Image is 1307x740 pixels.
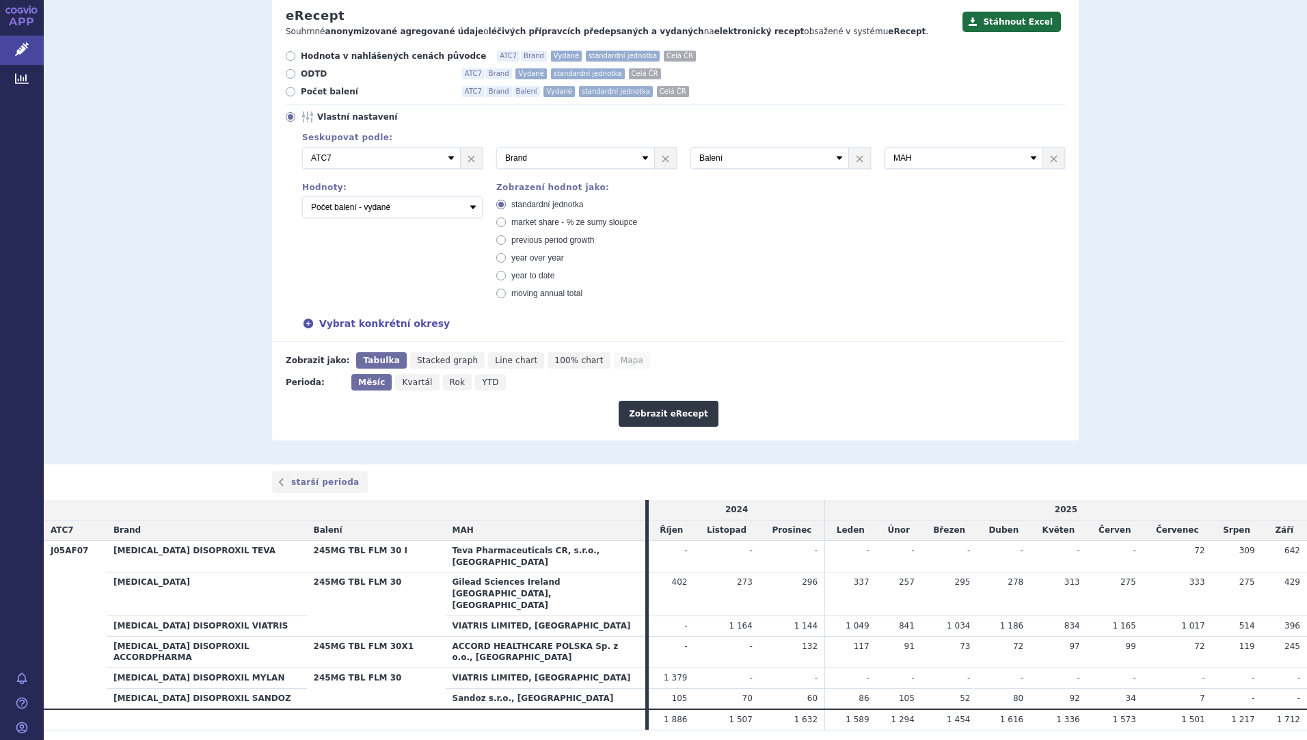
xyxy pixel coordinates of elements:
[51,525,74,535] span: ATC7
[794,715,818,724] span: 1 632
[286,8,345,23] h2: eRecept
[551,68,625,79] span: standardní jednotka
[1181,621,1204,631] span: 1 017
[849,148,870,168] a: ×
[307,540,446,572] th: 245MG TBL FLM 30 I
[825,520,876,541] td: Leden
[489,27,704,36] strong: léčivých přípravcích předepsaných a vydaných
[358,378,385,387] span: Měsíc
[301,51,486,62] span: Hodnota v nahlášených cenách původce
[1252,673,1254,683] span: -
[960,693,970,703] span: 52
[657,86,689,97] span: Celá ČR
[1239,642,1255,651] span: 119
[1120,577,1136,587] span: 275
[307,636,446,668] th: 245MG TBL FLM 30X1
[759,520,825,541] td: Prosinec
[846,715,869,724] span: 1 589
[1239,546,1255,555] span: 309
[749,673,752,683] span: -
[737,577,753,587] span: 273
[866,546,869,555] span: -
[1212,520,1262,541] td: Srpen
[107,688,307,709] th: [MEDICAL_DATA] DISOPROXIL SANDOZ
[655,148,676,168] a: ×
[891,715,915,724] span: 1 294
[621,356,643,365] span: Mapa
[899,577,915,587] span: 257
[854,577,870,587] span: 337
[107,540,307,572] th: [MEDICAL_DATA] DISOPROXIL TEVA
[1200,693,1205,703] span: 7
[684,546,687,555] span: -
[977,520,1030,541] td: Duben
[729,621,752,631] span: 1 164
[1126,642,1136,651] span: 99
[515,68,546,79] span: Vydané
[288,133,1065,142] div: Seskupovat podle:
[286,352,349,369] div: Zobrazit jako:
[402,378,432,387] span: Kvartál
[521,51,547,62] span: Brand
[286,374,345,391] div: Perioda:
[649,520,694,541] td: Říjen
[1008,577,1023,587] span: 278
[325,27,484,36] strong: anonymizované agregované údaje
[802,642,818,651] span: 132
[543,86,574,97] span: Vydané
[1262,520,1307,541] td: Září
[749,642,752,651] span: -
[1189,577,1205,587] span: 333
[1069,642,1079,651] span: 97
[551,51,582,62] span: Vydané
[649,500,824,520] td: 2024
[967,546,970,555] span: -
[302,183,483,192] div: Hodnoty:
[1056,715,1079,724] span: 1 336
[1126,693,1136,703] span: 34
[579,86,653,97] span: standardní jednotka
[960,642,970,651] span: 73
[1077,673,1079,683] span: -
[714,27,805,36] strong: elektronický recept
[446,616,646,636] th: VIATRIS LIMITED, [GEOGRAPHIC_DATA]
[511,235,594,245] span: previous period growth
[513,86,540,97] span: Balení
[453,525,474,535] span: MAH
[1284,546,1300,555] span: 642
[921,520,978,541] td: Březen
[684,621,687,631] span: -
[1000,621,1023,631] span: 1 186
[899,621,915,631] span: 841
[1064,621,1080,631] span: 834
[859,693,869,703] span: 86
[742,693,753,703] span: 70
[802,577,818,587] span: 296
[1239,577,1255,587] span: 275
[629,68,661,79] span: Celá ČR
[1043,148,1064,168] a: ×
[486,86,512,97] span: Brand
[1239,621,1255,631] span: 514
[586,51,660,62] span: standardní jednotka
[462,86,485,97] span: ATC7
[113,525,141,535] span: Brand
[417,356,478,365] span: Stacked graph
[363,356,399,365] span: Tabulka
[664,51,696,62] span: Celá ČR
[684,642,687,651] span: -
[854,642,870,651] span: 117
[1143,520,1212,541] td: Červenec
[815,673,818,683] span: -
[1297,673,1300,683] span: -
[794,621,818,631] span: 1 144
[1021,546,1023,555] span: -
[1297,693,1300,703] span: -
[446,636,646,668] th: ACCORD HEALTHCARE POLSKA Sp. z o.o., [GEOGRAPHIC_DATA]
[497,51,520,62] span: ATC7
[694,520,759,541] td: Listopad
[1133,673,1136,683] span: -
[1064,577,1080,587] span: 313
[866,673,869,683] span: -
[664,673,687,683] span: 1 379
